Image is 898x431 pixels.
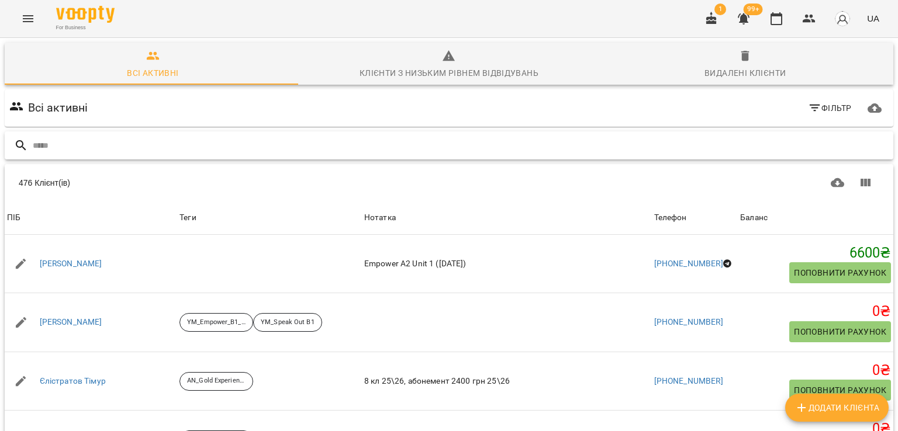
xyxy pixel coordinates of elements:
[654,211,687,225] div: Sort
[362,352,652,411] td: 8 кл 25\26, абонемент 2400 грн 25\26
[740,211,768,225] div: Баланс
[40,376,106,387] a: Єлістратов Тімур
[740,362,891,380] h5: 0 ₴
[794,325,886,339] span: Поповнити рахунок
[789,262,891,283] button: Поповнити рахунок
[824,169,852,197] button: Завантажити CSV
[40,317,102,328] a: [PERSON_NAME]
[654,259,723,268] a: [PHONE_NUMBER]
[253,313,322,332] div: YM_Speak Out B1
[654,211,687,225] div: Телефон
[714,4,726,15] span: 1
[794,383,886,397] span: Поповнити рахунок
[28,99,88,117] h6: Всі активні
[744,4,763,15] span: 99+
[740,211,891,225] span: Баланс
[704,66,786,80] div: Видалені клієнти
[808,101,852,115] span: Фільтр
[794,266,886,280] span: Поповнити рахунок
[740,211,768,225] div: Sort
[187,376,246,386] p: AN_Gold Experience A2_25-26
[40,258,102,270] a: [PERSON_NAME]
[7,211,20,225] div: ПІБ
[56,24,115,32] span: For Business
[654,211,736,225] span: Телефон
[364,211,650,225] div: Нотатка
[360,66,538,80] div: Клієнти з низьким рівнем відвідувань
[789,380,891,401] button: Поповнити рахунок
[789,321,891,342] button: Поповнити рахунок
[19,177,447,189] div: 476 Клієнт(ів)
[187,318,246,328] p: YM_Empower_B1_evening
[785,394,889,422] button: Додати клієнта
[14,5,42,33] button: Menu
[362,235,652,293] td: Empower A2 Unit 1 ([DATE])
[867,12,879,25] span: UA
[5,164,893,201] div: Table Toolbar
[740,244,891,262] h5: 6600 ₴
[740,303,891,321] h5: 0 ₴
[179,313,253,332] div: YM_Empower_B1_evening
[179,372,253,391] div: AN_Gold Experience A2_25-26
[261,318,315,328] p: YM_Speak Out B1
[179,211,360,225] div: Теги
[654,317,723,326] a: [PHONE_NUMBER]
[795,401,879,415] span: Додати клієнта
[851,169,879,197] button: Показати колонки
[803,98,856,119] button: Фільтр
[127,66,178,80] div: Всі активні
[7,211,175,225] span: ПІБ
[862,8,884,29] button: UA
[7,211,20,225] div: Sort
[56,6,115,23] img: Voopty Logo
[834,11,851,27] img: avatar_s.png
[654,376,723,385] a: [PHONE_NUMBER]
